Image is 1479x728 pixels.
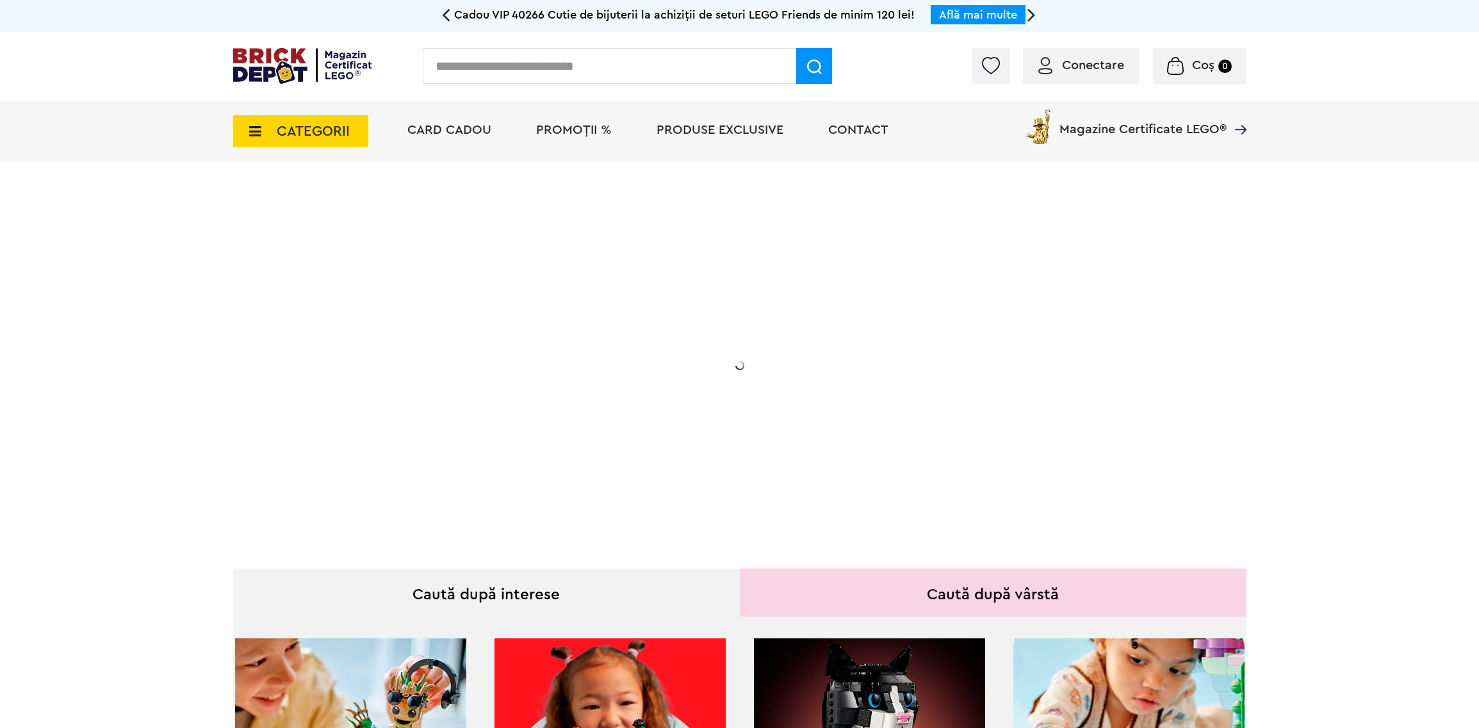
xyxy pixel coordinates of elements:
span: Conectare [1062,59,1124,72]
a: PROMOȚII % [536,124,612,136]
small: 0 [1218,60,1232,73]
span: CATEGORII [277,124,350,138]
a: Card Cadou [407,124,491,136]
a: Produse exclusive [657,124,783,136]
span: Magazine Certificate LEGO® [1059,106,1227,136]
span: Coș [1192,59,1214,72]
span: Cadou VIP 40266 Cutie de bijuterii la achiziții de seturi LEGO Friends de minim 120 lei! [454,9,915,20]
a: Contact [828,124,888,136]
a: Conectare [1038,59,1124,72]
a: Află mai multe [939,9,1017,20]
a: Magazine Certificate LEGO® [1227,106,1246,119]
div: Caută după interese [233,569,740,617]
div: Caută după vârstă [740,569,1246,617]
h2: Seria de sărbători: Fantomă luminoasă. Promoția este valabilă în perioada [DATE] - [DATE]. [324,349,580,403]
h1: Cadou VIP 40772 [324,290,580,336]
div: Află detalii [324,432,580,448]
